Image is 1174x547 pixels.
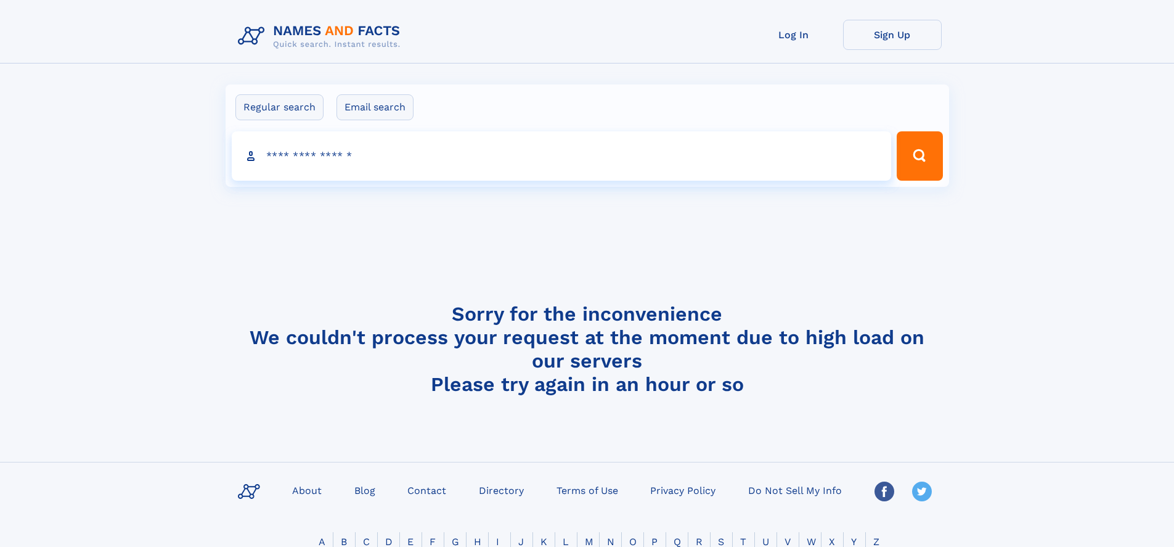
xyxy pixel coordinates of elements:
a: Privacy Policy [645,481,720,499]
img: Logo Names and Facts [233,20,410,53]
img: Twitter [912,482,932,501]
a: Do Not Sell My Info [743,481,847,499]
a: Contact [402,481,451,499]
label: Email search [336,94,414,120]
a: Sign Up [843,20,942,50]
a: Log In [744,20,843,50]
a: Terms of Use [552,481,623,499]
a: Directory [474,481,529,499]
a: About [287,481,327,499]
input: search input [232,131,892,181]
a: Blog [349,481,380,499]
h4: Sorry for the inconvenience We couldn't process your request at the moment due to high load on ou... [233,302,942,396]
button: Search Button [897,131,942,181]
img: Facebook [874,482,894,501]
label: Regular search [235,94,324,120]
